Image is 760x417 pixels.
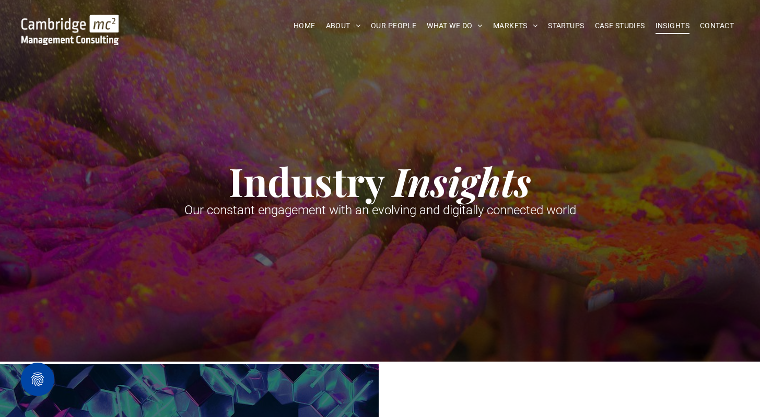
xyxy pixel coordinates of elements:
[695,18,739,34] a: CONTACT
[321,18,366,34] a: ABOUT
[407,155,531,207] strong: nsights
[288,18,321,34] a: HOME
[184,203,576,217] span: Our constant engagement with an evolving and digitally connected world
[229,155,384,207] strong: Industry
[590,18,650,34] a: CASE STUDIES
[543,18,589,34] a: STARTUPS
[488,18,543,34] a: MARKETS
[422,18,488,34] a: WHAT WE DO
[650,18,695,34] a: INSIGHTS
[393,155,407,207] strong: I
[366,18,422,34] a: OUR PEOPLE
[21,16,119,27] a: Your Business Transformed | Cambridge Management Consulting
[21,15,119,45] img: Go to Homepage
